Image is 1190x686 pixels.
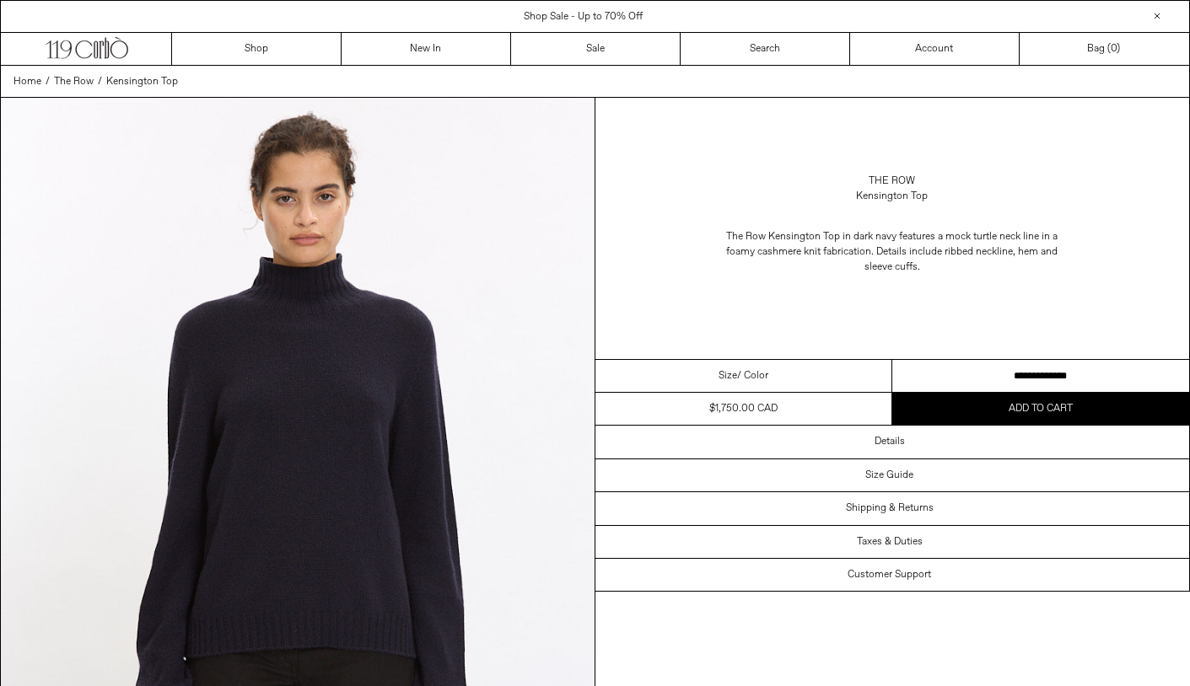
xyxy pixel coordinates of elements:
span: 0 [1111,42,1117,56]
a: Shop [172,33,342,65]
span: Add to cart [1009,402,1073,415]
a: Kensington Top [106,74,178,89]
button: Add to cart [892,393,1189,425]
a: Shop Sale - Up to 70% Off [524,10,643,24]
a: Home [13,74,41,89]
h3: Shipping & Returns [846,502,934,514]
span: / [98,74,102,89]
h3: Size Guide [865,469,913,481]
a: New In [342,33,511,65]
a: Sale [511,33,681,65]
a: Bag () [1020,33,1189,65]
h3: Customer Support [848,569,931,581]
span: / Color [737,368,768,383]
a: Search [681,33,850,65]
span: ) [1111,41,1120,56]
a: The Row [869,174,915,189]
p: The Row Kensington Top in dark navy features a mock turtle neck line in a foamy cashmere knit fab... [724,221,1061,283]
a: Account [850,33,1020,65]
span: Kensington Top [106,75,178,88]
h3: Details [875,436,905,448]
div: $1,750.00 CAD [709,401,778,416]
h3: Taxes & Duties [857,536,923,548]
span: / [46,74,50,89]
a: The Row [54,74,94,89]
span: Home [13,75,41,88]
span: Size [719,368,737,383]
div: Kensington Top [856,189,928,204]
span: The Row [54,75,94,88]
